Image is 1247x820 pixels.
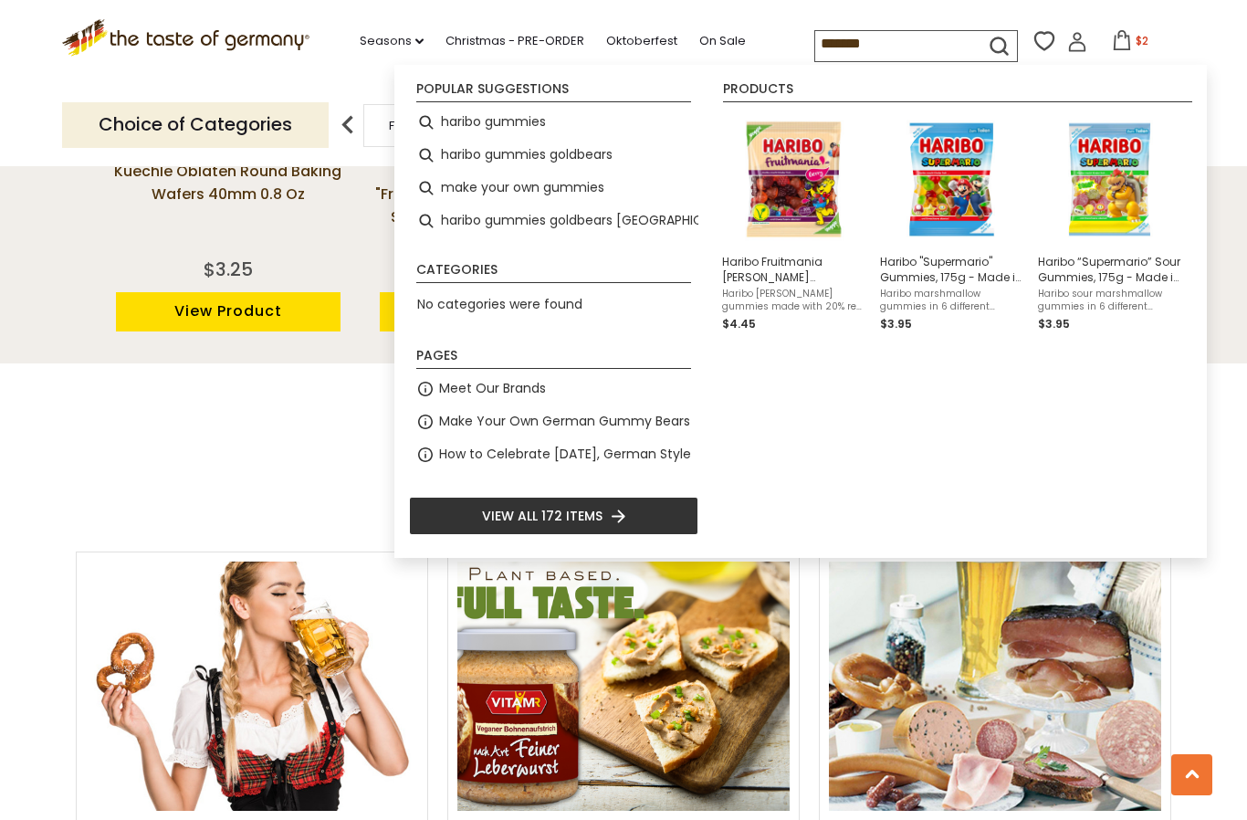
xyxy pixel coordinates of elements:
img: Haribo Fruitmania Berry [728,113,860,246]
a: How to Celebrate [DATE], German Style [439,444,691,465]
span: $3.95 [1038,316,1070,331]
li: Products [723,82,1192,102]
div: Instant Search Results [394,65,1207,558]
h3: From Our Blog [76,455,1171,491]
a: Haribo SupermarioHaribo "Supermario" Gummies, 175g - Made in [GEOGRAPHIC_DATA]Haribo marshmallow ... [880,113,1023,333]
a: Haribo Supermarion SourHaribo “Supermario” Sour Gummies, 175g - Made in [GEOGRAPHIC_DATA]Haribo s... [1038,113,1181,333]
li: Pages [416,349,691,369]
li: haribo gummies goldbears germany [409,205,698,237]
span: Haribo Fruitmania [PERSON_NAME] Gummies, 160g - Made in [GEOGRAPHIC_DATA] [722,254,865,285]
li: Meet Our Brands [409,373,698,405]
a: Kuechle Oblaten Round Baking Wafers 40mm 0.8 oz [110,160,346,251]
span: Haribo sour marshmallow gummies in 6 different shapes from Supermario. In [DATE], [DEMOGRAPHIC_DA... [1038,288,1181,313]
span: Haribo “Supermario” Sour Gummies, 175g - Made in [GEOGRAPHIC_DATA] [1038,254,1181,285]
li: Categories [416,263,691,283]
li: View all 172 items [409,497,698,535]
span: Haribo marshmallow gummies in 6 different shapes from Supermario. In [DATE], [DEMOGRAPHIC_DATA] [... [880,288,1023,313]
span: $4.45 [722,316,756,331]
a: On Sale [699,31,746,51]
li: haribo gummies goldbears [409,139,698,172]
img: previous arrow [330,107,366,143]
li: Haribo Fruitmania Berry Gummies, 160g - Made in Germany [715,106,873,341]
p: Choice of Categories [62,102,329,147]
span: $3.95 [880,316,912,331]
li: haribo gummies [409,106,698,139]
li: Popular suggestions [416,82,691,102]
li: Make Your Own German Gummy Bears [409,405,698,438]
li: Haribo “Supermario” Sour Gummies, 175g - Made in Germany [1031,106,1189,341]
li: Haribo "Supermario" Gummies, 175g - Made in Germany [873,106,1031,341]
img: Vegan, Plant-based, Meat-free: Five Up and Coming Brands [457,562,790,811]
a: Meet Our Brands [439,378,546,399]
img: Haribo Supermarion Sour [1043,113,1176,246]
li: How to Celebrate [DATE], German Style [409,438,698,471]
img: The Ultimate Oktoberfest Party Guide [86,562,418,811]
a: Christmas - PRE-ORDER [445,31,584,51]
a: View Product [116,292,341,331]
img: Our Best "Wurst" Assortment: 33 Choices For The Grillabend [829,562,1161,811]
li: make your own gummies [409,172,698,205]
a: Oktoberfest [606,31,677,51]
a: Seasons [360,31,424,51]
a: Make Your Own German Gummy Bears [439,411,690,432]
span: No categories were found [417,295,582,313]
span: Haribo "Supermario" Gummies, 175g - Made in [GEOGRAPHIC_DATA] [880,254,1023,285]
span: $2 [1136,33,1148,48]
a: Zimmermann-Muehle "Fraenkischer Gruenkern" Green Spelt Kernels, Whole, 8.8 oz [373,160,610,251]
span: Haribo [PERSON_NAME] gummies made with 20% real fruit juice. In [DATE], [DEMOGRAPHIC_DATA] [DEMOG... [722,288,865,313]
a: Haribo Fruitmania BerryHaribo Fruitmania [PERSON_NAME] Gummies, 160g - Made in [GEOGRAPHIC_DATA]H... [722,113,865,333]
div: $3.25 [204,256,253,283]
span: View all 172 items [482,506,603,526]
a: Food By Category [389,119,495,132]
button: $2 [1091,30,1168,58]
img: Haribo Supermario [885,113,1018,246]
a: View Product [380,292,604,331]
